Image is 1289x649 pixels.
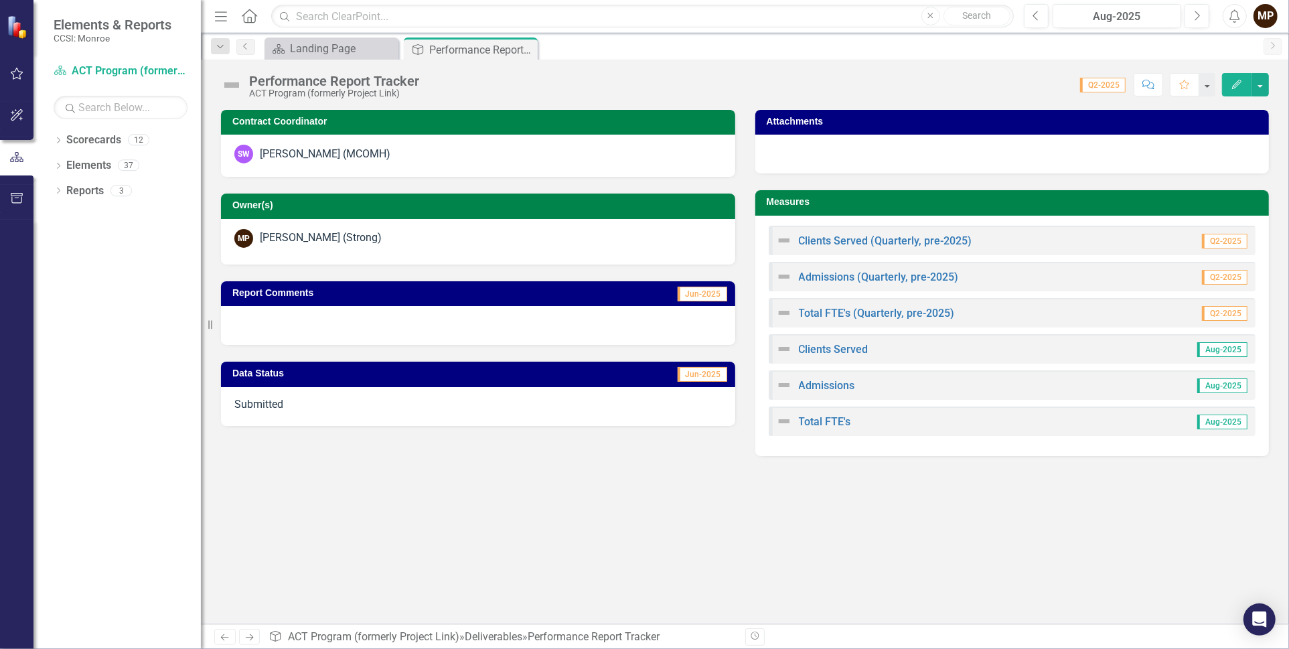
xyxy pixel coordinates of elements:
span: Aug-2025 [1197,415,1247,429]
span: Q2-2025 [1202,234,1247,248]
a: Elements [66,158,111,173]
a: Clients Served [799,343,868,356]
div: 3 [110,185,132,196]
a: Total FTE's (Quarterly, pre-2025) [799,307,955,319]
a: ACT Program (formerly Project Link) [54,64,187,79]
a: Deliverables [465,630,522,643]
h3: Measures [767,197,1263,207]
div: [PERSON_NAME] (Strong) [260,230,382,246]
a: ACT Program (formerly Project Link) [288,630,459,643]
span: Elements & Reports [54,17,171,33]
div: Performance Report Tracker [429,42,534,58]
h3: Owner(s) [232,200,729,210]
div: 37 [118,160,139,171]
img: Not Defined [776,269,792,285]
span: Jun-2025 [678,287,727,301]
div: SW [234,145,253,163]
div: Open Intercom Messenger [1243,603,1276,636]
img: Not Defined [221,74,242,96]
button: Aug-2025 [1053,4,1182,28]
div: [PERSON_NAME] (MCOMH) [260,147,390,162]
h3: Contract Coordinator [232,117,729,127]
img: Not Defined [776,305,792,321]
span: Aug-2025 [1197,378,1247,393]
div: » » [269,630,735,645]
span: Search [962,10,991,21]
div: MP [234,229,253,248]
div: ACT Program (formerly Project Link) [249,88,419,98]
img: Not Defined [776,413,792,429]
button: MP [1254,4,1278,28]
img: Not Defined [776,341,792,357]
button: Search [943,7,1010,25]
span: Jun-2025 [678,367,727,382]
img: ClearPoint Strategy [7,15,30,38]
span: Q2-2025 [1202,306,1247,321]
img: Not Defined [776,232,792,248]
div: Aug-2025 [1057,9,1177,25]
img: Not Defined [776,377,792,393]
span: Q2-2025 [1202,270,1247,285]
div: Landing Page [290,40,395,57]
div: Performance Report Tracker [528,630,660,643]
a: Landing Page [268,40,395,57]
small: CCSI: Monroe [54,33,171,44]
span: Q2-2025 [1080,78,1126,92]
span: Aug-2025 [1197,342,1247,357]
a: Admissions (Quarterly, pre-2025) [799,271,959,283]
div: Performance Report Tracker [249,74,419,88]
a: Scorecards [66,133,121,148]
span: Submitted [234,398,283,411]
a: Clients Served (Quarterly, pre-2025) [799,234,972,247]
a: Reports [66,184,104,199]
h3: Report Comments [232,288,537,298]
input: Search ClearPoint... [271,5,1013,28]
a: Total FTE's [799,415,851,428]
input: Search Below... [54,96,187,119]
h3: Data Status [232,368,482,378]
div: 12 [128,135,149,146]
a: Admissions [799,379,855,392]
h3: Attachments [767,117,1263,127]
